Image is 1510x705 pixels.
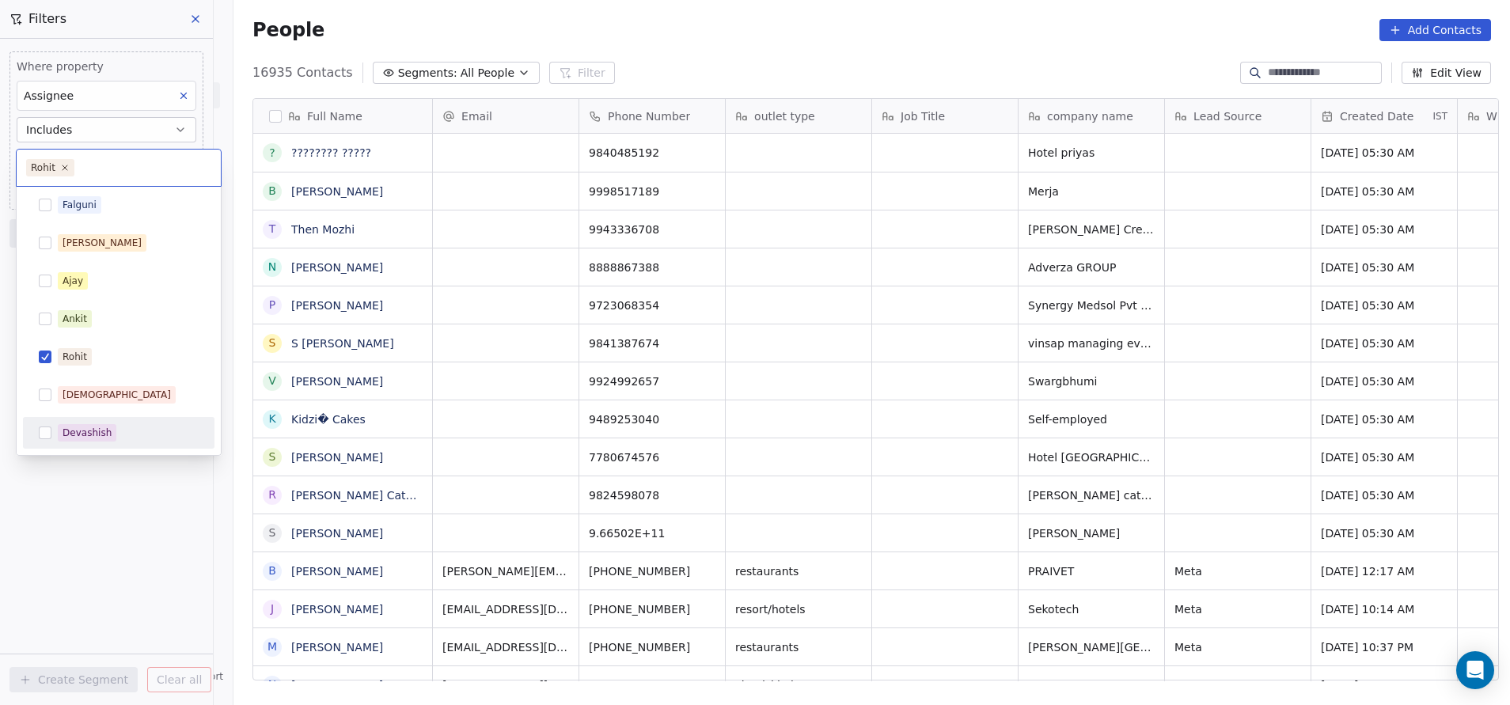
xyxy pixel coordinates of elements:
div: Rohit [63,350,87,364]
div: [DEMOGRAPHIC_DATA] [63,388,171,402]
div: [PERSON_NAME] [63,236,142,250]
div: Rohit [31,161,55,175]
div: Falguni [63,198,97,212]
div: Ankit [63,312,87,326]
div: Ajay [63,274,83,288]
div: Devashish [63,426,112,440]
